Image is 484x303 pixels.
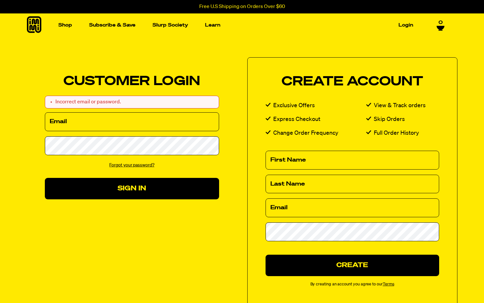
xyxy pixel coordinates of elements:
[366,129,439,138] li: Full Order History
[396,20,416,30] a: Login
[45,178,219,199] button: Sign In
[86,20,138,30] a: Subscribe & Save
[366,115,439,124] li: Skip Orders
[266,115,366,124] li: Express Checkout
[437,20,445,30] a: 0
[55,98,215,106] li: Incorrect email or password.
[383,282,394,286] a: Terms
[45,112,219,131] input: Email
[150,20,191,30] a: Slurp Society
[266,129,366,138] li: Change Order Frequency
[266,198,439,217] input: Email
[109,163,154,167] a: Forgot your password?
[199,4,285,10] p: Free U.S Shipping on Orders Over $60
[266,255,439,276] button: Create
[266,101,366,110] li: Exclusive Offers
[56,20,75,30] a: Shop
[202,20,223,30] a: Learn
[266,175,439,194] input: Last Name
[45,75,219,88] h2: Customer Login
[266,76,439,88] h2: Create Account
[439,20,443,25] span: 0
[266,151,439,170] input: First Name
[366,101,439,110] li: View & Track orders
[56,13,416,37] nav: Main navigation
[266,281,439,288] small: By creating an account you agree to our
